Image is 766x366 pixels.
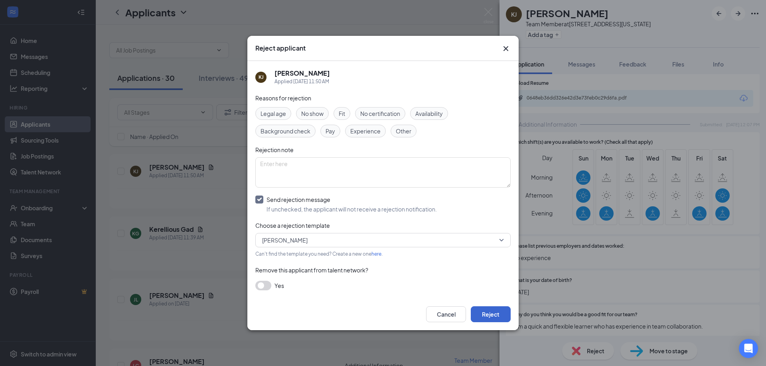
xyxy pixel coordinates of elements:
[739,339,758,358] div: Open Intercom Messenger
[274,281,284,290] span: Yes
[255,266,368,274] span: Remove this applicant from talent network?
[426,306,466,322] button: Cancel
[501,44,511,53] button: Close
[255,251,383,257] span: Can't find the template you need? Create a new one .
[259,74,264,80] div: KJ
[326,127,335,135] span: Pay
[360,109,400,118] span: No certification
[396,127,411,135] span: Other
[371,251,381,257] a: here
[255,94,311,102] span: Reasons for rejection
[261,127,310,135] span: Background check
[255,146,294,153] span: Rejection note
[415,109,443,118] span: Availability
[262,234,308,246] span: [PERSON_NAME]
[274,69,330,78] h5: [PERSON_NAME]
[471,306,511,322] button: Reject
[301,109,324,118] span: No show
[261,109,286,118] span: Legal age
[339,109,345,118] span: Fit
[501,44,511,53] svg: Cross
[255,222,330,229] span: Choose a rejection template
[255,44,306,53] h3: Reject applicant
[350,127,381,135] span: Experience
[274,78,330,86] div: Applied [DATE] 11:50 AM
